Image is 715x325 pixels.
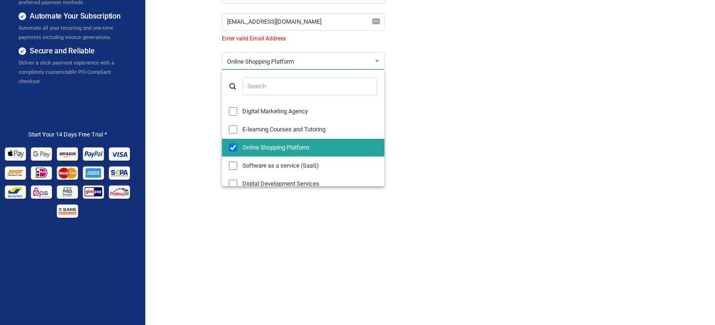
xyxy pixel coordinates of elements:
[4,182,28,201] img: Bancontact Pay
[222,121,384,138] label: E-learning Courses and Tutoring
[4,163,28,182] img: Sofort Pay
[4,144,28,163] img: Apple Pay
[242,78,377,95] input: Search
[56,144,80,163] img: Amazon
[30,163,54,182] img: Ideal Pay
[222,13,384,31] input: E-Mail *
[82,163,106,182] img: american_express Pay
[30,182,54,201] img: EPS Pay
[222,34,384,43] span: Enter valid Email Address
[19,11,131,22] h4: Automate Your Subscription
[229,162,237,170] input: Software as a service (SaaS)
[229,107,237,116] input: Digital Marketing Agency
[229,125,237,134] input: E-learning Courses and Tutoring
[222,52,384,69] button: Online Shopping Platform
[108,144,132,163] img: Visa
[82,182,106,201] img: giropay
[222,175,384,193] label: Digital Development Services
[108,163,132,182] img: sepa Pay
[227,58,294,65] span: Online Shopping Platform
[229,143,237,152] input: Online Shopping Platform
[56,163,80,182] img: Mastercard Pay
[108,182,132,201] img: p24 Pay
[56,201,80,220] img: banktransfer
[19,60,114,84] span: Deliver a slick payment experience with a completely customizable PCI-Compliant checkout.
[19,45,131,57] h4: Secure and Reliable
[229,180,237,188] input: Digital Development Services
[30,144,54,163] img: Google Pay
[19,25,113,40] span: Automate all your recurring and one-time payments including invoice generations.
[82,144,106,163] img: Paypal
[222,157,384,175] label: Software as a service (SaaS)
[56,182,80,201] img: mb Pay
[222,103,384,120] label: Digital Marketing Agency
[222,139,384,156] label: Online Shopping Platform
